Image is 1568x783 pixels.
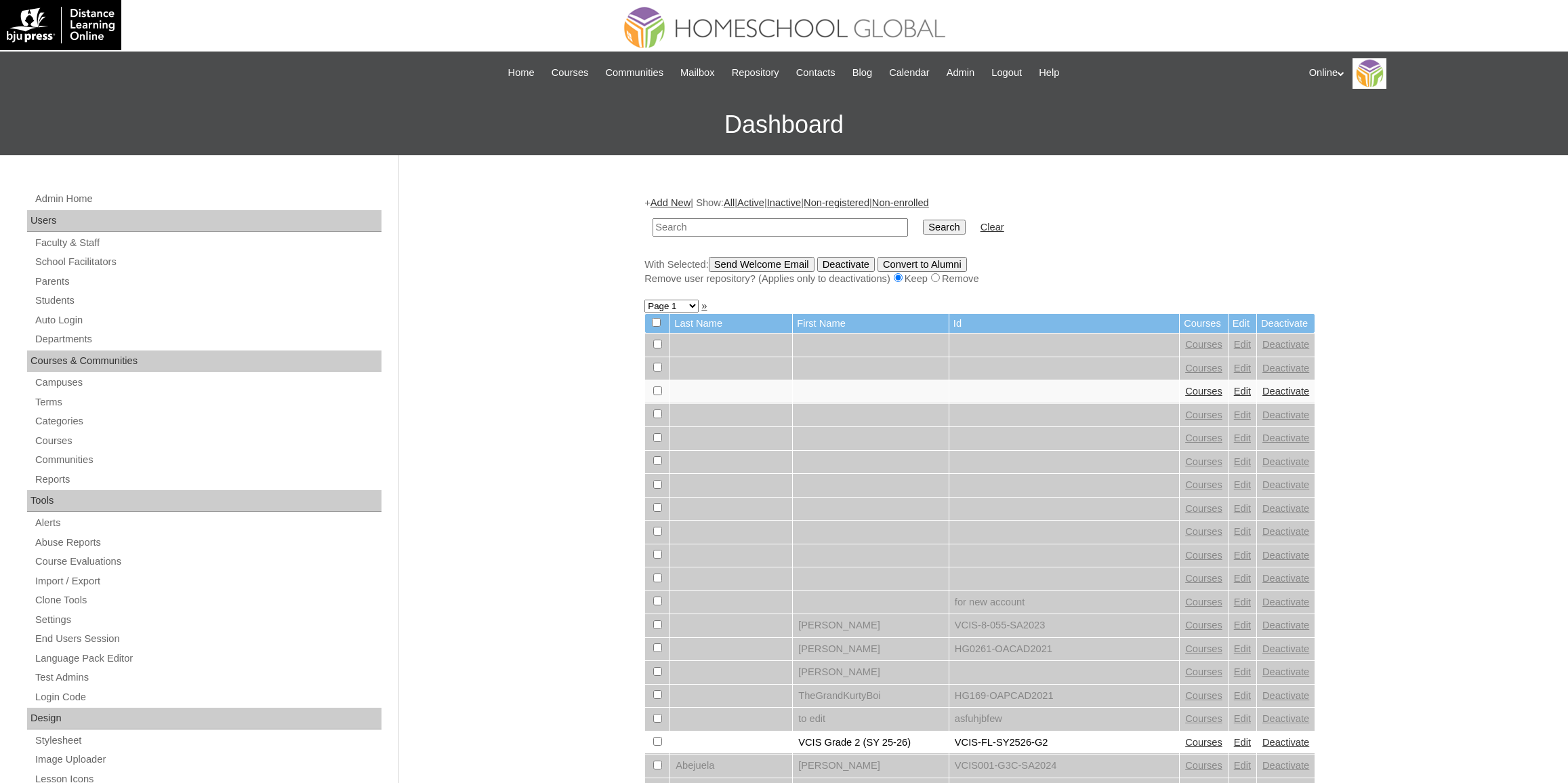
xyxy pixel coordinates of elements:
[1234,737,1251,748] a: Edit
[34,732,381,749] a: Stylesheet
[1262,339,1309,350] a: Deactivate
[949,591,1179,614] td: for new account
[724,197,735,208] a: All
[34,451,381,468] a: Communities
[789,65,842,81] a: Contacts
[725,65,786,81] a: Repository
[767,197,802,208] a: Inactive
[1262,690,1309,701] a: Deactivate
[1185,737,1222,748] a: Courses
[949,685,1179,708] td: HG169-OAPCAD2021
[34,515,381,531] a: Alerts
[1262,363,1309,374] a: Deactivate
[1185,526,1222,537] a: Courses
[949,638,1179,661] td: HG0261-OACAD2021
[985,65,1029,81] a: Logout
[793,638,949,661] td: [PERSON_NAME]
[793,708,949,731] td: to edit
[34,751,381,768] a: Image Uploader
[34,553,381,570] a: Course Evaluations
[34,669,381,686] a: Test Admins
[793,661,949,684] td: [PERSON_NAME]
[34,292,381,309] a: Students
[1234,550,1251,561] a: Edit
[949,755,1179,778] td: VCIS001-G3C-SA2024
[27,490,381,512] div: Tools
[947,65,975,81] span: Admin
[1262,479,1309,490] a: Deactivate
[34,592,381,609] a: Clone Tools
[796,65,835,81] span: Contacts
[34,254,381,270] a: School Facilitators
[793,614,949,637] td: [PERSON_NAME]
[1262,456,1309,467] a: Deactivate
[1185,620,1222,630] a: Courses
[34,331,381,348] a: Departments
[644,196,1315,285] div: + | Show: | | | |
[27,350,381,372] div: Courses & Communities
[1229,314,1256,334] td: Edit
[1234,690,1251,701] a: Edit
[1234,713,1251,724] a: Edit
[1262,409,1309,420] a: Deactivate
[1185,433,1222,443] a: Courses
[1262,550,1309,561] a: Deactivate
[1262,737,1309,748] a: Deactivate
[674,65,722,81] a: Mailbox
[1234,386,1251,397] a: Edit
[605,65,663,81] span: Communities
[644,257,1315,286] div: With Selected:
[34,471,381,488] a: Reports
[923,220,965,235] input: Search
[1185,409,1222,420] a: Courses
[1262,643,1309,654] a: Deactivate
[949,614,1179,637] td: VCIS-8-055-SA2023
[872,197,929,208] a: Non-enrolled
[1185,363,1222,374] a: Courses
[27,708,381,729] div: Design
[1185,339,1222,350] a: Courses
[1234,573,1251,584] a: Edit
[7,7,115,43] img: logo-white.png
[1185,479,1222,490] a: Courses
[1262,620,1309,630] a: Deactivate
[793,755,949,778] td: [PERSON_NAME]
[804,197,869,208] a: Non-registered
[27,210,381,232] div: Users
[1185,550,1222,561] a: Courses
[1234,597,1251,607] a: Edit
[732,65,779,81] span: Repository
[1234,666,1251,677] a: Edit
[1185,666,1222,677] a: Courses
[889,65,929,81] span: Calendar
[1262,433,1309,443] a: Deactivate
[949,708,1179,731] td: asfuhjbfew
[34,689,381,706] a: Login Code
[1234,339,1251,350] a: Edit
[1234,456,1251,467] a: Edit
[1262,573,1309,584] a: Deactivate
[852,65,872,81] span: Blog
[940,65,982,81] a: Admin
[670,314,792,334] td: Last Name
[670,755,792,778] td: Abejuela
[34,534,381,551] a: Abuse Reports
[1185,713,1222,724] a: Courses
[1185,597,1222,607] a: Courses
[1234,363,1251,374] a: Edit
[882,65,936,81] a: Calendar
[34,312,381,329] a: Auto Login
[793,731,949,755] td: VCIS Grade 2 (SY 25-26)
[34,650,381,667] a: Language Pack Editor
[34,273,381,290] a: Parents
[1185,573,1222,584] a: Courses
[552,65,589,81] span: Courses
[1234,526,1251,537] a: Edit
[1234,433,1251,443] a: Edit
[1262,526,1309,537] a: Deactivate
[545,65,596,81] a: Courses
[1185,643,1222,654] a: Courses
[1180,314,1228,334] td: Courses
[501,65,541,81] a: Home
[34,394,381,411] a: Terms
